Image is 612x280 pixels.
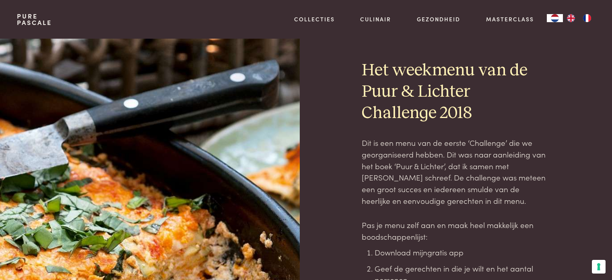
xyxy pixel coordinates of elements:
aside: Language selected: Nederlands [547,14,595,22]
p: Pas je menu zelf aan en maak heel makkelijk een boodschappenlijst: [362,219,546,242]
a: Gezondheid [417,15,460,23]
li: Download mijn [375,247,546,258]
a: gratis app [427,247,464,257]
h2: Het weekmenu van de Puur & Lichter Challenge 2018 [362,60,546,124]
a: EN [563,14,579,22]
p: Dit is een menu van de eerste ‘Challenge’ die we georganiseerd hebben. Dit was naar aanleiding va... [362,137,546,206]
a: Culinair [360,15,391,23]
a: Collecties [294,15,335,23]
ul: Language list [563,14,595,22]
a: PurePascale [17,13,52,26]
div: Language [547,14,563,22]
a: NL [547,14,563,22]
button: Uw voorkeuren voor toestemming voor trackingtechnologieën [592,260,606,274]
a: Masterclass [486,15,534,23]
a: FR [579,14,595,22]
